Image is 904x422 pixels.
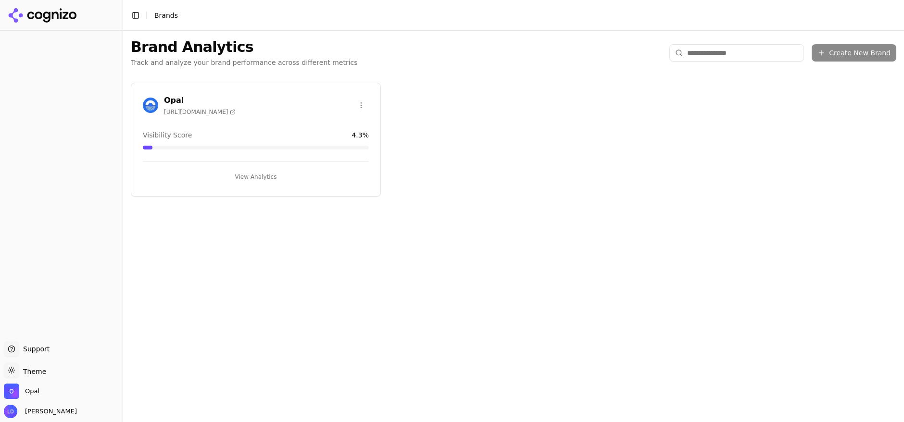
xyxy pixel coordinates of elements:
p: Track and analyze your brand performance across different metrics [131,58,358,67]
span: [URL][DOMAIN_NAME] [164,108,236,116]
span: Support [19,344,50,354]
span: [PERSON_NAME] [21,407,77,416]
img: Opal [4,384,19,399]
span: Brands [154,12,178,19]
img: Opal [143,98,158,113]
span: 4.3 % [352,130,369,140]
h1: Brand Analytics [131,38,358,56]
span: Opal [25,387,39,396]
button: Open user button [4,405,77,418]
span: Visibility Score [143,130,192,140]
button: View Analytics [143,169,369,185]
h3: Opal [164,95,236,106]
span: Theme [19,368,46,375]
img: Lee Dussinger [4,405,17,418]
nav: breadcrumb [154,11,877,20]
button: Open organization switcher [4,384,39,399]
